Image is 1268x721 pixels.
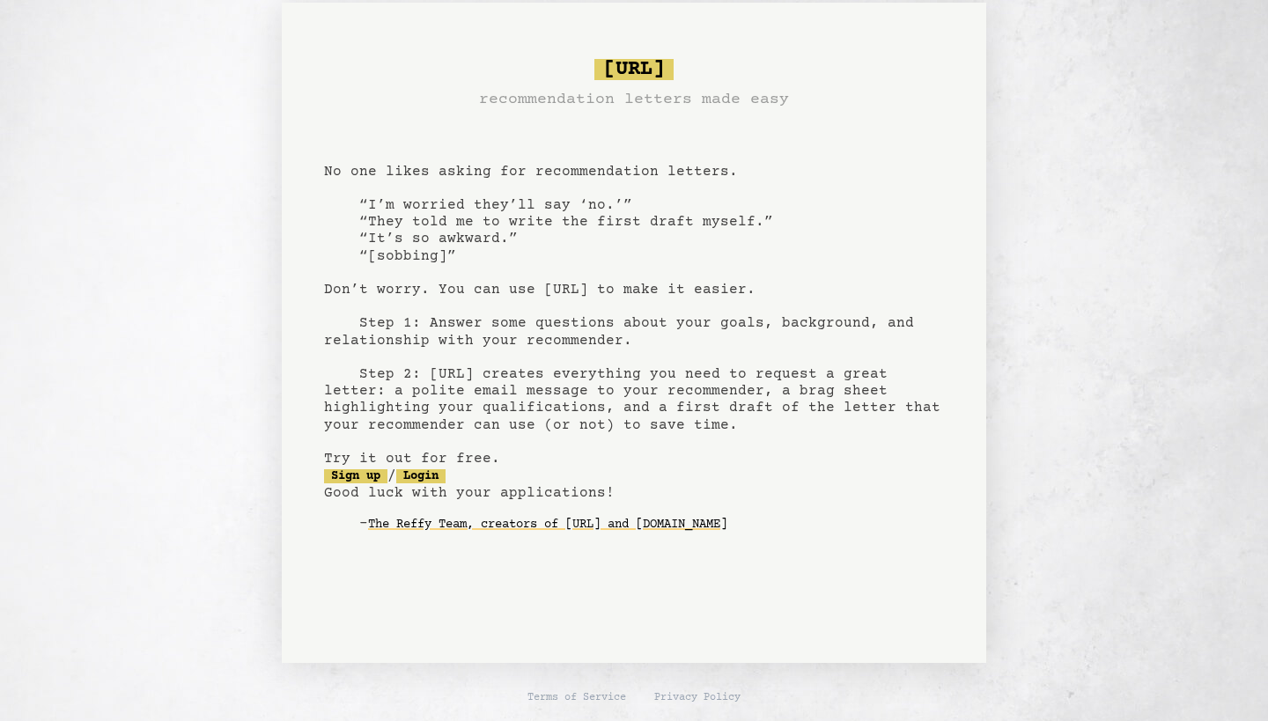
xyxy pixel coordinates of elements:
[368,511,727,539] a: The Reffy Team, creators of [URL] and [DOMAIN_NAME]
[359,516,944,533] div: -
[654,691,741,705] a: Privacy Policy
[324,469,387,483] a: Sign up
[527,691,626,705] a: Terms of Service
[594,59,674,80] span: [URL]
[324,52,944,568] pre: No one likes asking for recommendation letters. “I’m worried they’ll say ‘no.’” “They told me to ...
[396,469,446,483] a: Login
[479,87,789,112] h3: recommendation letters made easy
